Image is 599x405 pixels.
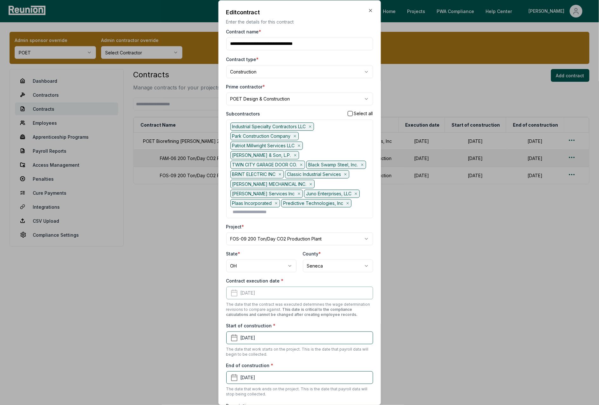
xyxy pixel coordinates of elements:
div: Classic Industrial Services [285,171,349,179]
div: Juno Enterprises, LLC [304,190,360,198]
label: Contract type [226,57,259,62]
label: End of construction [226,362,274,369]
p: The date that work ends on the project. This is the date that payroll data will stop being collec... [226,387,373,397]
div: [PERSON_NAME] & Son, L.P. [230,151,299,159]
label: State [226,250,241,257]
label: County [303,250,321,257]
p: Enter the details for this contract [226,18,373,25]
span: This date is critical to the compliance calculations and cannot be changed after creating employe... [226,307,358,317]
div: TWIN CITY GARAGE DOOR CO. [230,161,305,169]
label: Project [226,223,244,230]
label: Start of construction [226,322,276,329]
label: Subcontractors [226,110,260,117]
div: Plaas Incorporated [230,199,280,207]
h2: Edit contract [226,8,373,17]
button: [DATE] [226,332,373,344]
p: The date that work starts on the project. This is the date that payroll data will begin to be col... [226,347,373,357]
div: Predictive Technologies, Inc [281,199,351,207]
div: Black Swamp Steel, Inc. [306,161,366,169]
div: Industrial Specialty Contractors LLC [230,122,314,131]
div: [PERSON_NAME] MECHANICAL INC. [230,180,315,188]
span: The date that the contract was executed determines the wage determination revisions to compare ag... [226,302,370,317]
div: Patriot Millwright Services LLC [230,142,303,150]
label: Prime contractor [226,83,265,90]
div: Park Construction Company [230,132,299,140]
div: [PERSON_NAME] Services Inc [230,190,303,198]
label: Contract name [226,28,262,35]
label: Contract execution date [226,277,284,284]
div: BRINT ELECTRIC INC [230,171,284,179]
button: [DATE] [226,371,373,384]
label: Select all [354,112,373,116]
